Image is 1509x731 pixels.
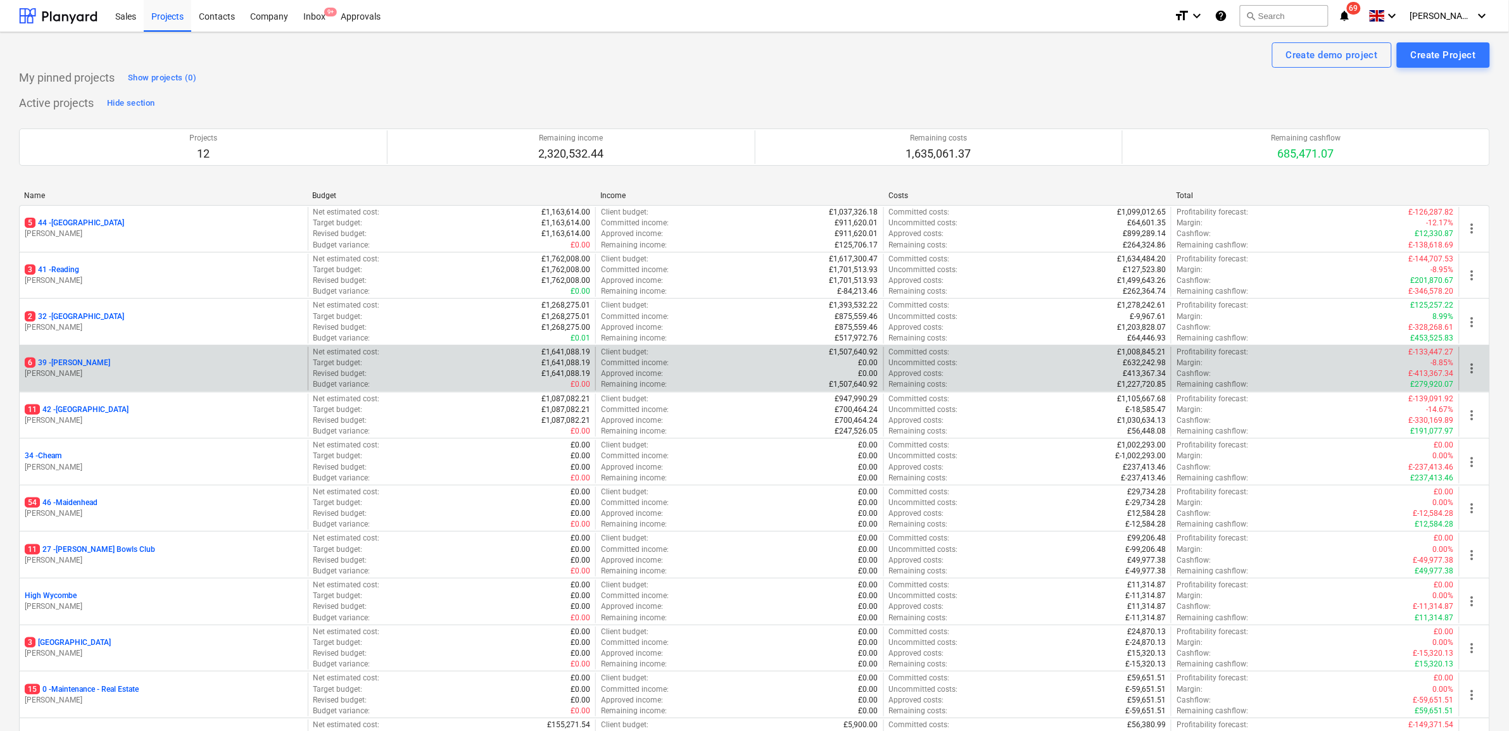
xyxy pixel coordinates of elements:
p: £1,227,720.85 [1117,379,1166,390]
p: £1,499,643.26 [1117,275,1166,286]
p: £1,087,082.21 [541,404,590,415]
p: Profitability forecast : [1177,207,1248,218]
p: Margin : [1177,218,1203,228]
p: £0.00 [859,508,878,519]
p: Approved income : [601,228,663,239]
p: £1,507,640.92 [830,379,878,390]
div: 150 -Maintenance - Real Estate[PERSON_NAME] [25,684,303,706]
p: Margin : [1177,265,1203,275]
p: £0.00 [1434,440,1454,451]
p: £1,087,082.21 [541,394,590,404]
p: Client budget : [601,254,648,265]
p: [PERSON_NAME] [25,648,303,659]
p: High Wycombe [25,590,77,601]
p: Budget variance : [313,286,370,297]
p: £-139,091.92 [1409,394,1454,404]
p: £-330,169.89 [1409,415,1454,426]
p: Uncommitted costs : [889,497,958,508]
p: Budget variance : [313,426,370,437]
p: Remaining costs [906,133,971,144]
p: £1,762,008.00 [541,265,590,275]
span: 15 [25,684,40,694]
p: Uncommitted costs : [889,311,958,322]
p: Cashflow : [1177,508,1211,519]
p: Revised budget : [313,368,367,379]
p: 46 - Maidenhead [25,497,98,508]
p: Remaining cashflow [1271,133,1341,144]
div: Total [1177,191,1455,200]
p: Net estimated cost : [313,300,380,311]
p: £0.00 [859,462,878,473]
p: Approved income : [601,415,663,426]
p: Approved income : [601,462,663,473]
p: £0.00 [571,451,590,461]
p: £-144,707.53 [1409,254,1454,265]
p: £-328,268.61 [1409,322,1454,333]
p: £0.00 [859,440,878,451]
p: Committed income : [601,218,669,228]
p: Remaining cashflow : [1177,240,1248,251]
p: [PERSON_NAME] [25,415,303,426]
div: 3[GEOGRAPHIC_DATA][PERSON_NAME] [25,637,303,659]
p: [PERSON_NAME] [25,601,303,612]
p: Profitability forecast : [1177,394,1248,404]
p: £262,364.74 [1123,286,1166,297]
p: Revised budget : [313,462,367,473]
p: £1,762,008.00 [541,275,590,286]
p: 34 - Cheam [25,451,61,461]
p: -14.67% [1427,404,1454,415]
div: 544 -[GEOGRAPHIC_DATA][PERSON_NAME] [25,218,303,239]
p: [PERSON_NAME] [25,275,303,286]
p: £0.01 [571,333,590,344]
p: Net estimated cost : [313,207,380,218]
p: £-29,734.28 [1125,497,1166,508]
p: £201,870.67 [1411,275,1454,286]
p: [PERSON_NAME] [25,695,303,706]
div: Budget [312,191,590,200]
p: Profitability forecast : [1177,487,1248,497]
p: £0.00 [571,426,590,437]
p: Remaining costs : [889,286,948,297]
p: [PERSON_NAME] [25,228,303,239]
div: Income [600,191,878,200]
p: £-12,584.28 [1413,508,1454,519]
p: £247,526.05 [835,426,878,437]
span: more_vert [1465,315,1480,330]
p: Margin : [1177,404,1203,415]
button: Hide section [104,93,158,113]
div: Create demo project [1286,47,1378,63]
p: Revised budget : [313,275,367,286]
p: £-18,585.47 [1125,404,1166,415]
p: Cashflow : [1177,368,1211,379]
p: £911,620.01 [835,218,878,228]
p: [PERSON_NAME] [25,555,303,566]
p: Net estimated cost : [313,440,380,451]
p: Margin : [1177,358,1203,368]
p: Net estimated cost : [313,487,380,497]
p: Target budget : [313,311,363,322]
p: £0.00 [859,473,878,484]
p: Net estimated cost : [313,394,380,404]
p: £1,002,293.00 [1117,440,1166,451]
p: 42 - [GEOGRAPHIC_DATA] [25,404,129,415]
p: Committed costs : [889,440,950,451]
p: £0.00 [571,497,590,508]
p: Remaining cashflow : [1177,379,1248,390]
span: more_vert [1465,454,1480,470]
p: £1,617,300.47 [830,254,878,265]
p: Remaining costs : [889,333,948,344]
span: more_vert [1465,501,1480,516]
div: High Wycombe[PERSON_NAME] [25,590,303,612]
p: £125,706.17 [835,240,878,251]
p: -8.85% [1431,358,1454,368]
p: Uncommitted costs : [889,404,958,415]
p: Uncommitted costs : [889,451,958,461]
p: Profitability forecast : [1177,254,1248,265]
p: £125,257.22 [1411,300,1454,311]
div: Hide section [107,96,155,111]
p: £517,972.76 [835,333,878,344]
p: Remaining income : [601,473,667,484]
p: £632,242.98 [1123,358,1166,368]
p: Remaining income : [601,240,667,251]
p: 1,635,061.37 [906,146,971,161]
